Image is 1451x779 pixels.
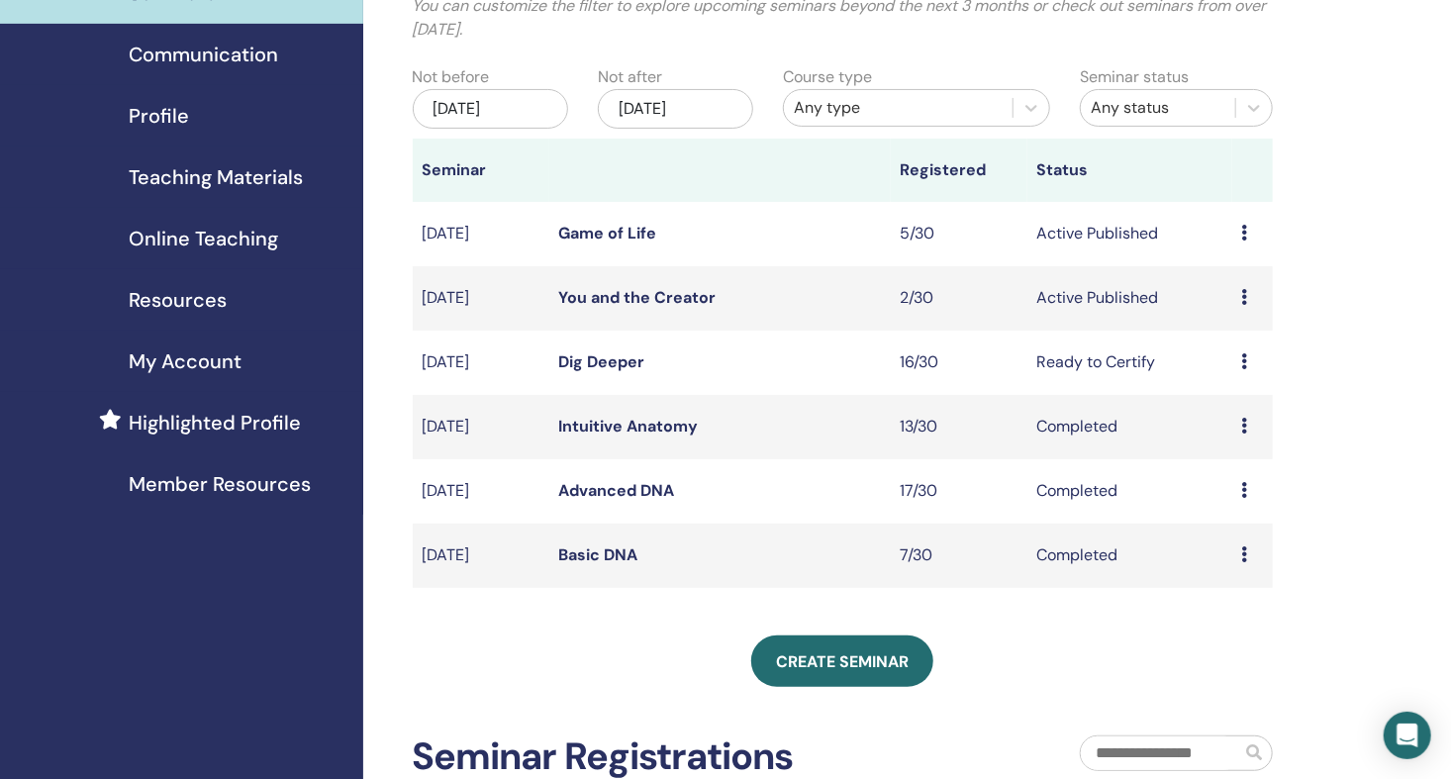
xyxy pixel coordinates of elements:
[891,139,1027,202] th: Registered
[1027,139,1232,202] th: Status
[129,101,189,131] span: Profile
[598,65,662,89] label: Not after
[1027,459,1232,524] td: Completed
[129,162,303,192] span: Teaching Materials
[559,480,675,501] a: Advanced DNA
[559,544,638,565] a: Basic DNA
[891,202,1027,266] td: 5/30
[891,266,1027,331] td: 2/30
[413,89,568,129] div: [DATE]
[1027,395,1232,459] td: Completed
[891,459,1027,524] td: 17/30
[413,331,549,395] td: [DATE]
[413,459,549,524] td: [DATE]
[413,202,549,266] td: [DATE]
[776,651,909,672] span: Create seminar
[783,65,872,89] label: Course type
[129,346,242,376] span: My Account
[129,469,311,499] span: Member Resources
[1384,712,1431,759] div: Open Intercom Messenger
[413,266,549,331] td: [DATE]
[559,416,699,437] a: Intuitive Anatomy
[891,395,1027,459] td: 13/30
[1080,65,1189,89] label: Seminar status
[891,331,1027,395] td: 16/30
[559,351,645,372] a: Dig Deeper
[751,635,933,687] a: Create seminar
[413,395,549,459] td: [DATE]
[794,96,1003,120] div: Any type
[129,224,278,253] span: Online Teaching
[1027,266,1232,331] td: Active Published
[559,223,657,243] a: Game of Life
[891,524,1027,588] td: 7/30
[1027,524,1232,588] td: Completed
[129,40,278,69] span: Communication
[1027,331,1232,395] td: Ready to Certify
[1091,96,1225,120] div: Any status
[129,408,301,438] span: Highlighted Profile
[413,65,490,89] label: Not before
[129,285,227,315] span: Resources
[413,524,549,588] td: [DATE]
[598,89,753,129] div: [DATE]
[559,287,717,308] a: You and the Creator
[413,139,549,202] th: Seminar
[1027,202,1232,266] td: Active Published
